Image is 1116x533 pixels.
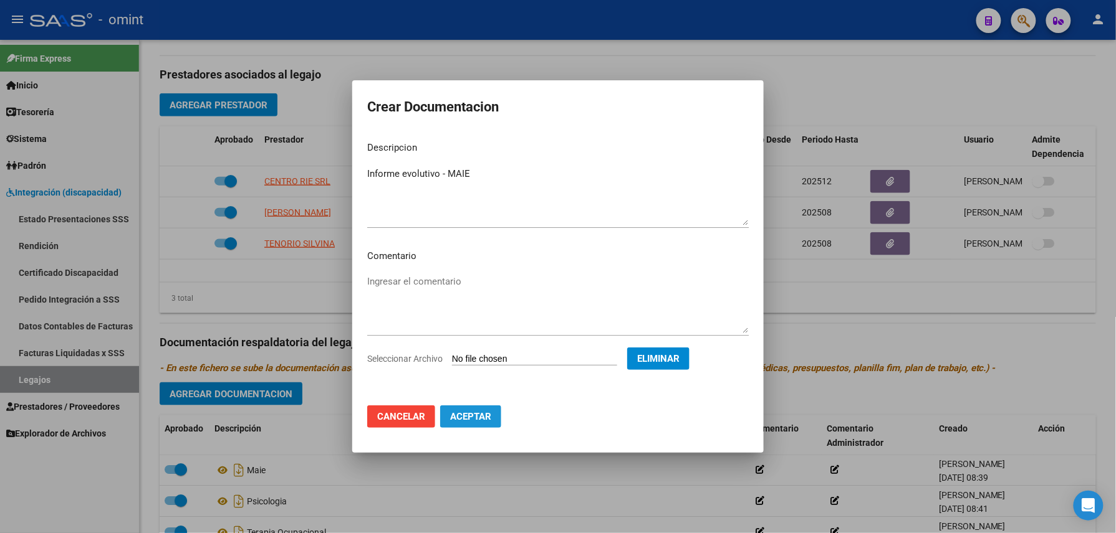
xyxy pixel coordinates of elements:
span: Seleccionar Archivo [367,354,443,364]
span: Eliminar [637,353,680,364]
button: Cancelar [367,405,435,428]
span: Cancelar [377,411,425,422]
h2: Crear Documentacion [367,95,749,119]
p: Descripcion [367,141,749,155]
button: Aceptar [440,405,501,428]
span: Aceptar [450,411,491,422]
div: Open Intercom Messenger [1074,491,1104,521]
p: Comentario [367,249,749,263]
button: Eliminar [627,347,690,370]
